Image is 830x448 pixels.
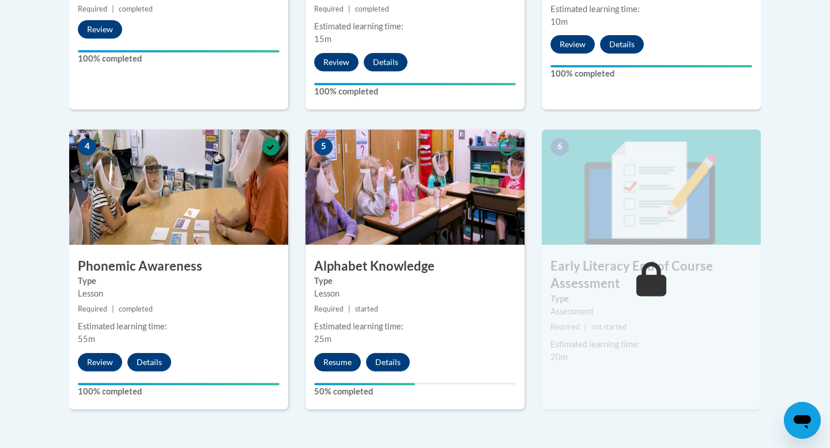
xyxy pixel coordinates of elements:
div: Estimated learning time: [314,20,516,33]
span: | [584,322,587,331]
span: Required [78,305,107,313]
span: | [112,5,114,13]
div: Your progress [550,65,752,67]
span: 10m [550,17,568,26]
button: Review [78,353,122,371]
button: Details [600,35,644,54]
span: 5 [314,138,333,155]
div: Estimated learning time: [550,3,752,16]
span: completed [119,305,153,313]
label: 100% completed [550,67,752,80]
div: Your progress [78,383,280,385]
h3: Alphabet Knowledge [305,257,525,275]
div: Estimated learning time: [78,320,280,333]
button: Resume [314,353,361,371]
div: Estimated learning time: [550,338,752,351]
span: Required [78,5,107,13]
span: 20m [550,352,568,362]
iframe: Button to launch messaging window [784,402,821,439]
label: 50% completed [314,385,516,398]
img: Course Image [69,130,288,245]
span: | [112,305,114,313]
img: Course Image [542,130,761,245]
span: started [355,305,378,313]
div: Your progress [314,83,516,85]
button: Details [366,353,410,371]
span: Required [314,305,344,313]
button: Review [78,20,122,39]
label: Type [550,293,752,305]
span: 25m [314,334,331,344]
button: Details [364,53,408,71]
div: Your progress [314,383,415,385]
div: Your progress [78,50,280,52]
span: 4 [78,138,96,155]
label: 100% completed [78,385,280,398]
div: Assessment [550,305,752,318]
label: Type [78,275,280,287]
label: 100% completed [78,52,280,65]
span: not started [591,322,627,331]
div: Estimated learning time: [314,320,516,333]
img: Course Image [305,130,525,245]
span: completed [119,5,153,13]
span: 55m [78,334,95,344]
div: Lesson [78,287,280,300]
span: | [348,5,350,13]
h3: Early Literacy End of Course Assessment [542,257,761,293]
button: Review [550,35,595,54]
span: completed [355,5,389,13]
span: | [348,305,350,313]
button: Details [127,353,171,371]
span: Required [314,5,344,13]
button: Review [314,53,359,71]
label: 100% completed [314,85,516,98]
span: 15m [314,34,331,44]
span: 6 [550,138,569,155]
h3: Phonemic Awareness [69,257,288,275]
span: Required [550,322,580,331]
div: Lesson [314,287,516,300]
label: Type [314,275,516,287]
